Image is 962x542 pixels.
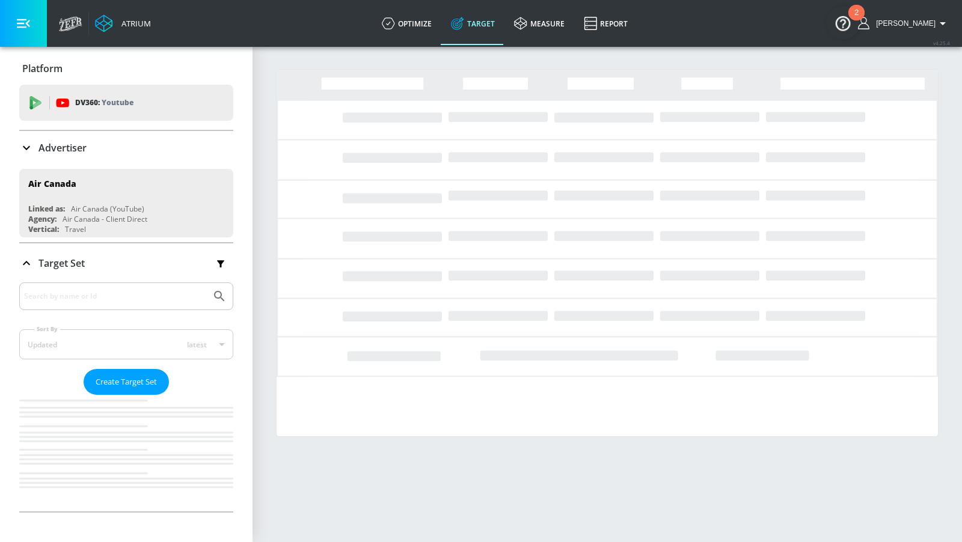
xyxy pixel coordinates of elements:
div: Target Set [19,282,233,511]
div: Air Canada [28,178,76,189]
button: [PERSON_NAME] [858,16,950,31]
a: Target [441,2,504,45]
label: Sort By [34,325,60,333]
div: Target Set [19,243,233,283]
div: Atrium [117,18,151,29]
span: Create Target Set [96,375,157,389]
a: optimize [372,2,441,45]
span: login as: anthony.tran@zefr.com [871,19,936,28]
div: Air Canada - Client Direct [63,214,147,224]
div: Platform [19,52,233,85]
div: Updated [28,340,57,350]
div: Vertical: [28,224,59,234]
div: Advertiser [19,131,233,165]
button: Open Resource Center, 2 new notifications [826,6,860,40]
div: 2 [854,13,859,28]
div: DV360: Youtube [19,85,233,121]
a: Atrium [95,14,151,32]
input: Search by name or Id [24,288,206,304]
div: Air CanadaLinked as:Air Canada (YouTube)Agency:Air Canada - Client DirectVertical:Travel [19,169,233,237]
p: Target Set [38,257,85,270]
button: Create Target Set [84,369,169,395]
nav: list of Target Set [19,395,233,511]
p: Youtube [102,96,133,109]
a: measure [504,2,574,45]
div: Air Canada (YouTube) [71,204,144,214]
p: Platform [22,62,63,75]
p: Advertiser [38,141,87,154]
div: Travel [65,224,86,234]
span: v 4.25.4 [933,40,950,46]
div: Agency: [28,214,57,224]
a: Report [574,2,637,45]
div: Linked as: [28,204,65,214]
p: DV360: [75,96,133,109]
span: latest [187,340,207,350]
